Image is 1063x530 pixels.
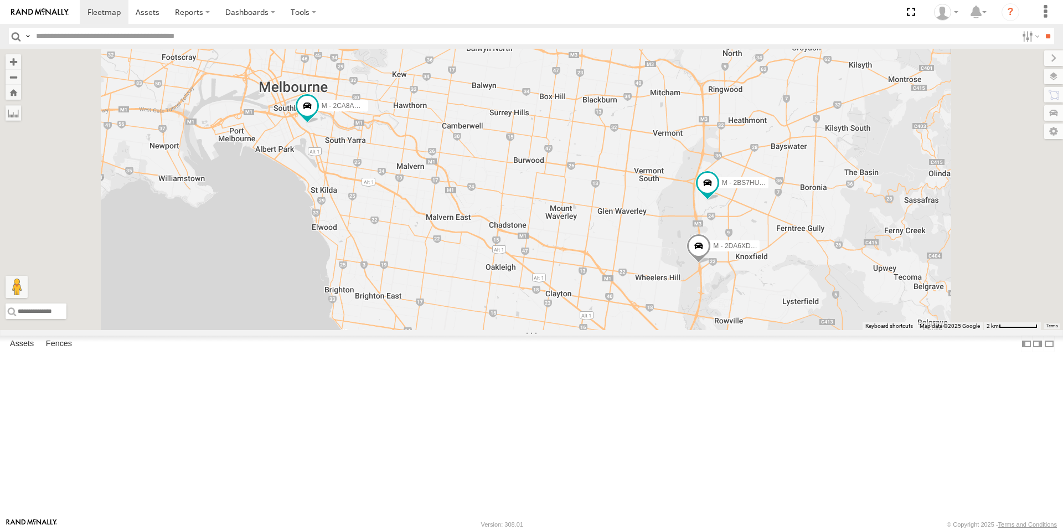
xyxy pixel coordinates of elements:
[930,4,962,20] div: Tye Clark
[23,28,32,44] label: Search Query
[1044,124,1063,139] label: Map Settings
[40,336,78,352] label: Fences
[713,242,811,250] span: M - 2DA6XD - [PERSON_NAME]
[987,323,999,329] span: 2 km
[6,276,28,298] button: Drag Pegman onto the map to open Street View
[722,179,820,187] span: M - 2BS7HU - [PERSON_NAME]
[6,519,57,530] a: Visit our Website
[11,8,69,16] img: rand-logo.svg
[6,85,21,100] button: Zoom Home
[1018,28,1041,44] label: Search Filter Options
[6,54,21,69] button: Zoom in
[6,105,21,121] label: Measure
[1046,324,1058,328] a: Terms (opens in new tab)
[322,102,412,110] span: M - 2CA8AO - Yehya Abou-Eid
[4,336,39,352] label: Assets
[947,521,1057,528] div: © Copyright 2025 -
[983,322,1041,330] button: Map Scale: 2 km per 66 pixels
[1002,3,1019,21] i: ?
[1044,336,1055,352] label: Hide Summary Table
[1032,336,1043,352] label: Dock Summary Table to the Right
[865,322,913,330] button: Keyboard shortcuts
[481,521,523,528] div: Version: 308.01
[920,323,980,329] span: Map data ©2025 Google
[6,69,21,85] button: Zoom out
[1021,336,1032,352] label: Dock Summary Table to the Left
[998,521,1057,528] a: Terms and Conditions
